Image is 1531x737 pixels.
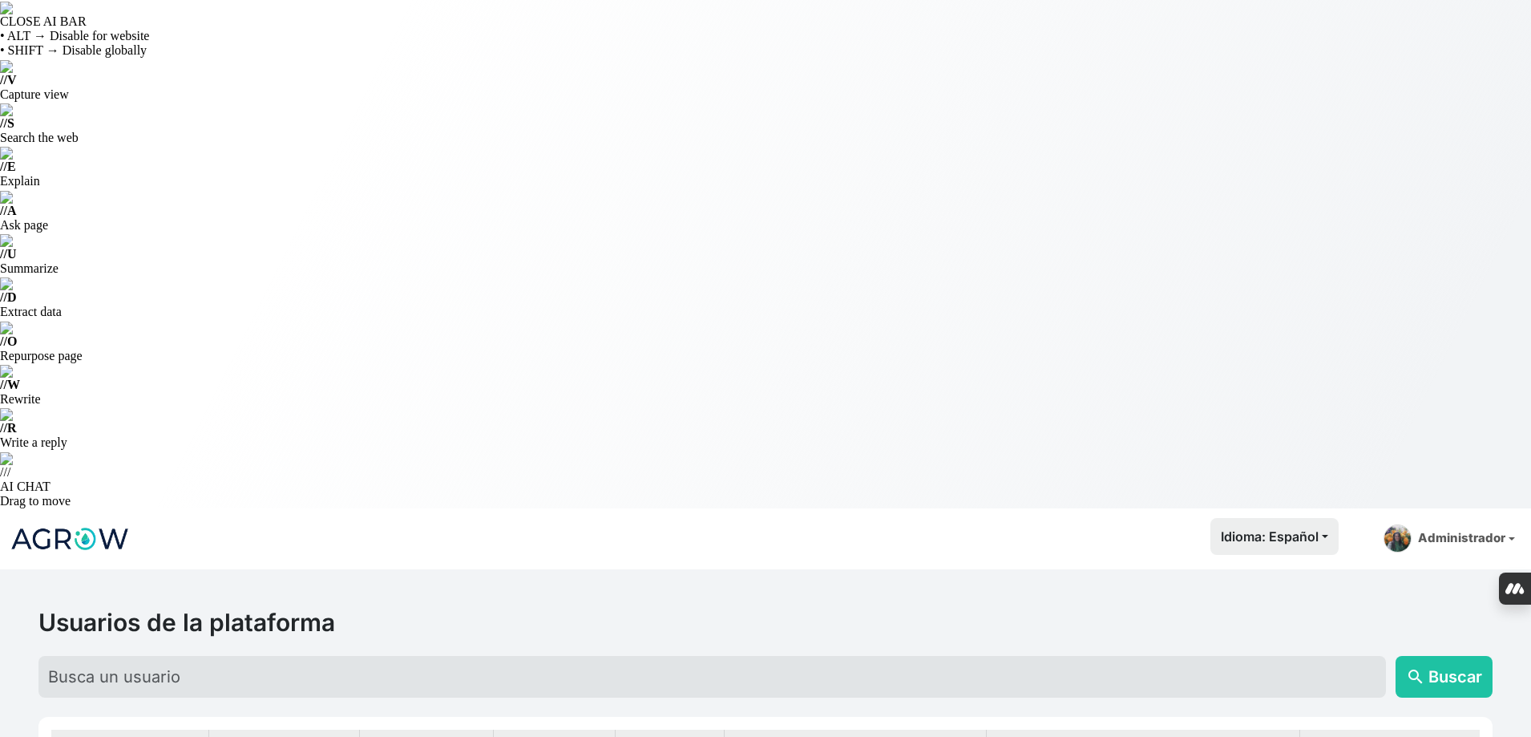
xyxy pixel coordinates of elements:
[1377,518,1521,559] a: Administrador
[1384,524,1412,553] img: admin-picture
[1396,656,1493,698] button: searchBuscar
[38,608,1493,637] h2: Usuarios de la plataforma
[1428,665,1482,689] span: Buscar
[10,519,130,559] img: Logo
[1406,667,1425,686] span: search
[38,656,1386,698] input: Busca un usuario
[1210,518,1339,555] button: Idioma: Español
